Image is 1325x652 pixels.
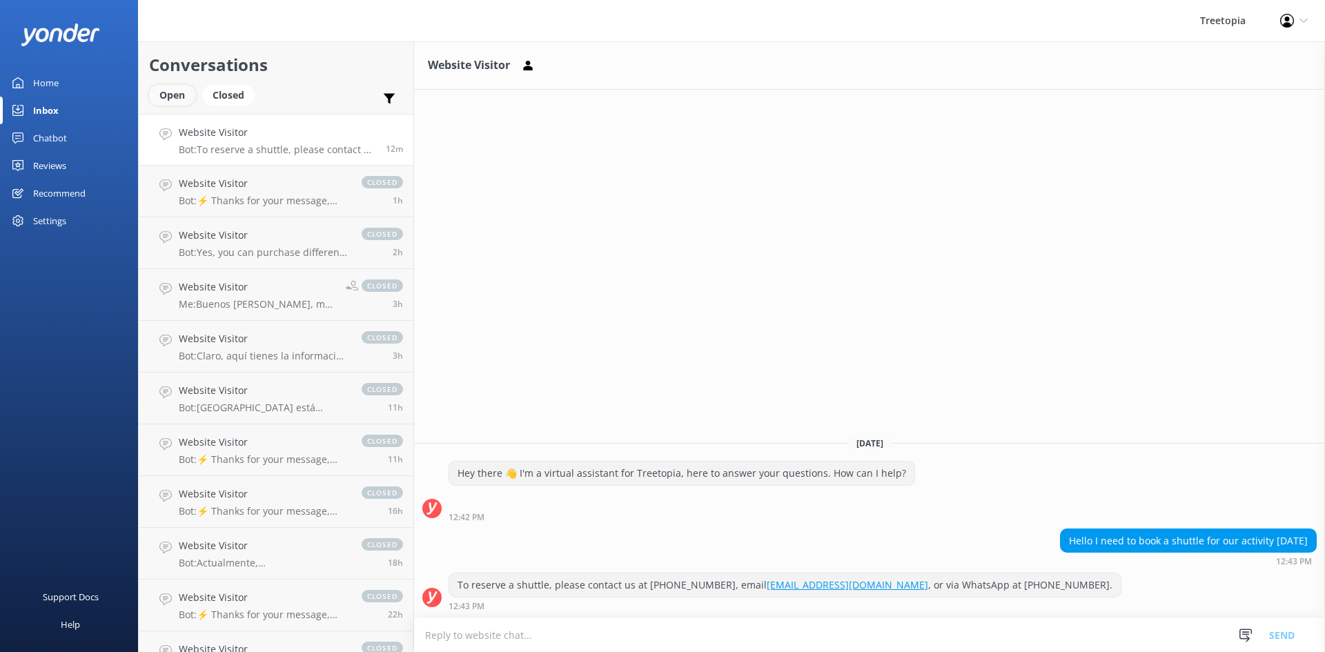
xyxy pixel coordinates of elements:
span: Oct 01 2025 12:43pm (UTC -06:00) America/Mexico_City [386,143,403,155]
span: Oct 01 2025 09:48am (UTC -06:00) America/Mexico_City [393,350,403,362]
h4: Website Visitor [179,538,348,553]
a: Website VisitorBot:⚡ Thanks for your message, we'll get back to you as soon as we can. You're als... [139,476,413,528]
a: Website VisitorBot:[GEOGRAPHIC_DATA] está abierto todo el año, incluidos los [PERSON_NAME] festiv... [139,373,413,424]
span: Oct 01 2025 09:52am (UTC -06:00) America/Mexico_City [393,298,403,310]
a: Website VisitorMe:Buenos [PERSON_NAME], me indica por favor en cual tour esta interesado?closed3h [139,269,413,321]
p: Bot: ⚡ Thanks for your message, we'll get back to you as soon as we can. You're also welcome to k... [179,609,348,621]
span: closed [362,279,403,292]
div: Closed [202,85,255,106]
div: Recommend [33,179,86,207]
h4: Website Visitor [179,590,348,605]
img: yonder-white-logo.png [21,23,100,46]
a: Website VisitorBot:⚡ Thanks for your message, we'll get back to you as soon as we can. You're als... [139,580,413,631]
h4: Website Visitor [179,125,375,140]
div: Oct 01 2025 12:42pm (UTC -06:00) America/Mexico_City [449,512,915,522]
h4: Website Visitor [179,383,348,398]
a: Open [149,87,202,102]
h4: Website Visitor [179,435,348,450]
p: Bot: Claro, aquí tienes la información sobre el Canopy y los [PERSON_NAME] colgantes: - **[PERSON... [179,350,348,362]
div: Home [33,69,59,97]
span: closed [362,486,403,499]
div: Reviews [33,152,66,179]
p: Bot: ⚡ Thanks for your message, we'll get back to you as soon as we can. You're also welcome to k... [179,453,348,466]
a: Closed [202,87,262,102]
a: [EMAIL_ADDRESS][DOMAIN_NAME] [767,578,928,591]
span: Sep 30 2025 08:31pm (UTC -06:00) America/Mexico_City [388,505,403,517]
h4: Website Visitor [179,331,348,346]
span: closed [362,383,403,395]
p: Bot: ⚡ Thanks for your message, we'll get back to you as soon as we can. You're also welcome to k... [179,505,348,517]
p: Bot: Yes, you can purchase different packages and still do the zip-lines together. Just ensure th... [179,246,348,259]
div: Support Docs [43,583,99,611]
strong: 12:43 PM [449,602,484,611]
span: Sep 30 2025 06:55pm (UTC -06:00) America/Mexico_City [388,557,403,569]
span: Oct 01 2025 11:38am (UTC -06:00) America/Mexico_City [393,195,403,206]
h3: Website Visitor [428,57,510,75]
span: closed [362,435,403,447]
h4: Website Visitor [179,228,348,243]
a: Website VisitorBot:Actualmente, [GEOGRAPHIC_DATA] no tiene su propio hotel, pero hay varias opcio... [139,528,413,580]
div: Chatbot [33,124,67,152]
span: closed [362,228,403,240]
span: closed [362,590,403,602]
a: Website VisitorBot:⚡ Thanks for your message, we'll get back to you as soon as we can. You're als... [139,166,413,217]
div: To reserve a shuttle, please contact us at [PHONE_NUMBER], email , or via WhatsApp at [PHONE_NUMB... [449,573,1121,597]
h4: Website Visitor [179,486,348,502]
div: Hey there 👋 I'm a virtual assistant for Treetopia, here to answer your questions. How can I help? [449,462,914,485]
span: Oct 01 2025 01:48am (UTC -06:00) America/Mexico_City [388,402,403,413]
div: Open [149,85,195,106]
div: Inbox [33,97,59,124]
a: Website VisitorBot:Claro, aquí tienes la información sobre el Canopy y los [PERSON_NAME] colgante... [139,321,413,373]
a: Website VisitorBot:⚡ Thanks for your message, we'll get back to you as soon as we can. You're als... [139,424,413,476]
h2: Conversations [149,52,403,78]
span: Sep 30 2025 02:43pm (UTC -06:00) America/Mexico_City [388,609,403,620]
strong: 12:42 PM [449,513,484,522]
span: closed [362,176,403,188]
strong: 12:43 PM [1276,557,1312,566]
span: Oct 01 2025 12:58am (UTC -06:00) America/Mexico_City [388,453,403,465]
span: Oct 01 2025 10:46am (UTC -06:00) America/Mexico_City [393,246,403,258]
p: Bot: Actualmente, [GEOGRAPHIC_DATA] no tiene su propio hotel, pero hay varias opciones de alojami... [179,557,348,569]
h4: Website Visitor [179,279,335,295]
p: Me: Buenos [PERSON_NAME], me indica por favor en cual tour esta interesado? [179,298,335,310]
p: Bot: ⚡ Thanks for your message, we'll get back to you as soon as we can. You're also welcome to k... [179,195,348,207]
div: Hello I need to book a shuttle for our activity [DATE] [1061,529,1316,553]
a: Website VisitorBot:Yes, you can purchase different packages and still do the zip-lines together. ... [139,217,413,269]
p: Bot: To reserve a shuttle, please contact us at [PHONE_NUMBER], email [EMAIL_ADDRESS][DOMAIN_NAME... [179,144,375,156]
span: closed [362,538,403,551]
span: [DATE] [848,437,892,449]
div: Settings [33,207,66,235]
a: Website VisitorBot:To reserve a shuttle, please contact us at [PHONE_NUMBER], email [EMAIL_ADDRES... [139,114,413,166]
p: Bot: [GEOGRAPHIC_DATA] está abierto todo el año, incluidos los [PERSON_NAME] festivos importantes. 🌟 [179,402,348,414]
div: Oct 01 2025 12:43pm (UTC -06:00) America/Mexico_City [449,601,1121,611]
span: closed [362,331,403,344]
div: Oct 01 2025 12:43pm (UTC -06:00) America/Mexico_City [1060,556,1317,566]
div: Help [61,611,80,638]
h4: Website Visitor [179,176,348,191]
